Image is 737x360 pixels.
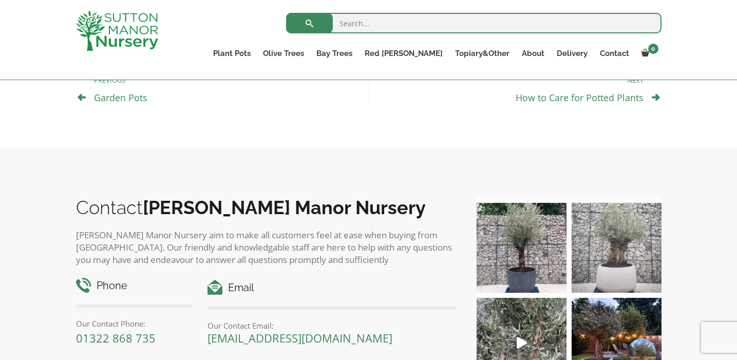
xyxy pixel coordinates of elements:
[207,319,456,332] p: Our Contact Email:
[76,229,456,266] p: [PERSON_NAME] Manor Nursery aim to make all customers feel at ease when buying from [GEOGRAPHIC_D...
[207,46,257,61] a: Plant Pots
[207,280,456,296] h4: Email
[143,197,426,218] b: [PERSON_NAME] Manor Nursery
[380,74,644,86] p: Next
[207,330,392,346] a: [EMAIL_ADDRESS][DOMAIN_NAME]
[449,46,516,61] a: Topiary&Other
[517,337,527,349] svg: Play
[76,10,158,51] img: logo
[516,91,644,104] a: How to Care for Potted Plants
[76,330,156,346] a: 01322 868 735
[94,74,358,86] p: Previous
[648,44,658,54] span: 0
[76,197,456,218] h2: Contact
[94,91,147,104] a: Garden Pots
[594,46,635,61] a: Contact
[358,46,449,61] a: Red [PERSON_NAME]
[257,46,310,61] a: Olive Trees
[635,46,662,61] a: 0
[310,46,358,61] a: Bay Trees
[76,317,193,330] p: Our Contact Phone:
[76,278,193,294] h4: Phone
[551,46,594,61] a: Delivery
[572,203,662,293] img: Check out this beauty we potted at our nursery today ❤️‍🔥 A huge, ancient gnarled Olive tree plan...
[286,13,662,33] input: Search...
[516,46,551,61] a: About
[477,203,566,293] img: A beautiful multi-stem Spanish Olive tree potted in our luxurious fibre clay pots 😍😍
